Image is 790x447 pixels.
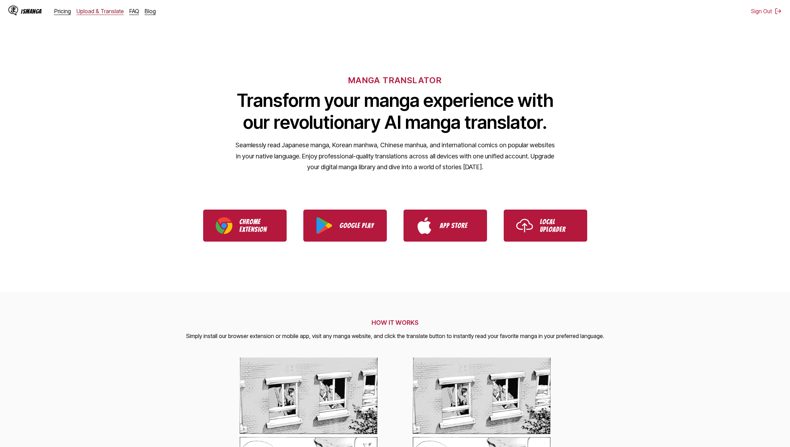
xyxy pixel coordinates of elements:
p: Google Play [340,222,374,229]
p: Simply install our browser extension or mobile app, visit any manga website, and click the transl... [186,332,604,341]
p: App Store [440,222,474,229]
img: IsManga Logo [8,6,18,15]
div: IsManga [21,8,42,15]
a: Download IsManga from App Store [404,210,487,242]
a: IsManga LogoIsManga [8,6,54,17]
p: Seamlessly read Japanese manga, Korean manhwa, Chinese manhua, and international comics on popula... [235,140,555,173]
img: Upload icon [516,217,533,234]
a: Pricing [54,8,71,15]
h6: MANGA TRANSLATOR [348,75,442,85]
a: FAQ [129,8,139,15]
p: Chrome Extension [239,218,274,233]
a: Use IsManga Local Uploader [504,210,587,242]
h1: Transform your manga experience with our revolutionary AI manga translator. [235,89,555,133]
img: Google Play logo [316,217,333,234]
a: Download IsManga from Google Play [303,210,387,242]
img: Chrome logo [216,217,232,234]
h2: HOW IT WORKS [186,319,604,326]
a: Download IsManga Chrome Extension [203,210,287,242]
img: App Store logo [416,217,433,234]
p: Local Uploader [540,218,575,233]
a: Blog [145,8,156,15]
a: Upload & Translate [77,8,124,15]
img: Sign out [775,8,782,15]
button: Sign Out [751,8,782,15]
